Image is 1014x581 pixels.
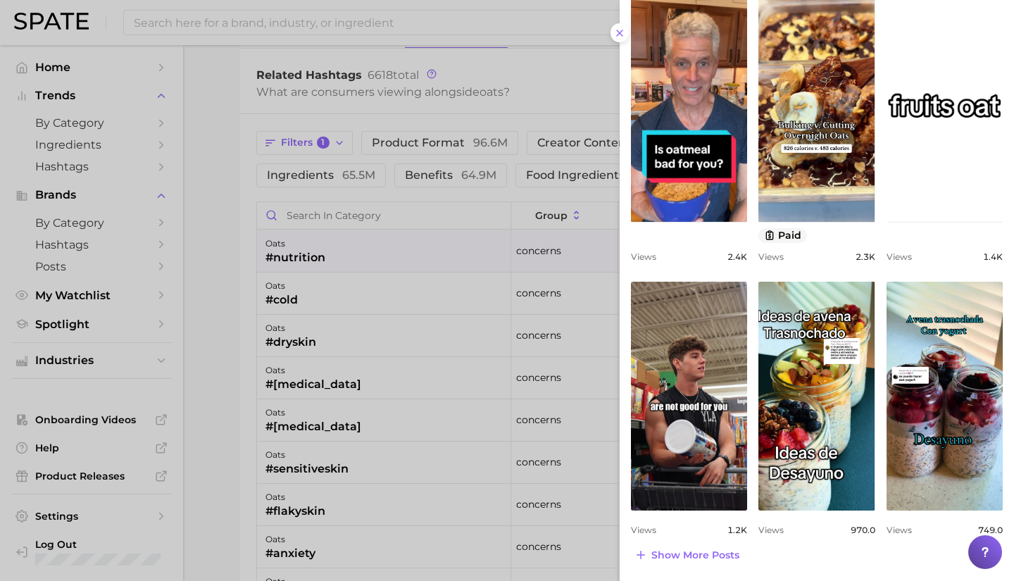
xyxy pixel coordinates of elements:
span: Views [887,525,912,535]
span: 970.0 [851,525,875,535]
button: Show more posts [631,545,743,565]
button: paid [758,228,807,243]
span: 749.0 [978,525,1003,535]
span: Show more posts [651,549,739,561]
span: Views [887,251,912,262]
span: 2.3k [856,251,875,262]
span: 2.4k [727,251,747,262]
span: Views [631,525,656,535]
span: Views [758,251,784,262]
span: 1.4k [983,251,1003,262]
span: Views [631,251,656,262]
span: 1.2k [727,525,747,535]
span: Views [758,525,784,535]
